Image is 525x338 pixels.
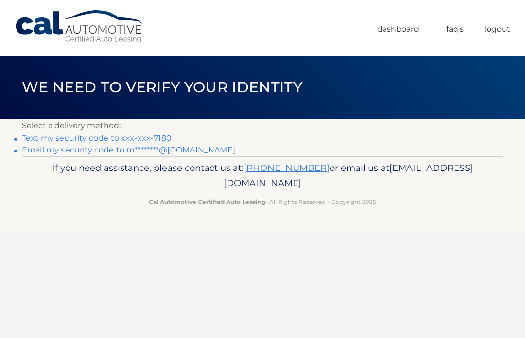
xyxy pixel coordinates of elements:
[22,134,172,143] a: Text my security code to xxx-xxx-7180
[36,160,489,191] p: If you need assistance, please contact us at: or email us at
[15,10,146,44] a: Cal Automotive
[36,197,489,207] p: - All Rights Reserved - Copyright 2025
[22,145,235,154] a: Email my security code to m********@[DOMAIN_NAME]
[485,21,510,38] a: Logout
[22,119,503,133] p: Select a delivery method:
[446,21,464,38] a: FAQ's
[377,21,419,38] a: Dashboard
[22,78,302,96] span: We need to verify your identity
[149,198,265,205] strong: Cal Automotive Certified Auto Leasing
[244,162,330,173] a: [PHONE_NUMBER]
